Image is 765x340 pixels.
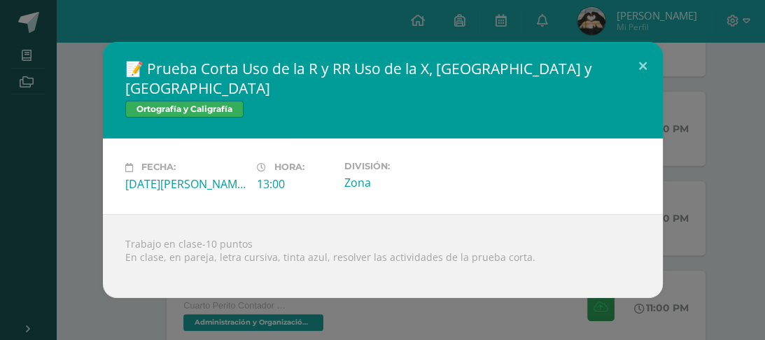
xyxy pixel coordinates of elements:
button: Close (Esc) [623,42,663,90]
span: Fecha: [141,162,176,173]
div: 13:00 [257,176,333,192]
span: Ortografía y Caligrafía [125,101,244,118]
div: [DATE][PERSON_NAME] [125,176,246,192]
div: Trabajo en clase-10 puntos En clase, en pareja, letra cursiva, tinta azul, resolver las actividad... [103,214,663,298]
h2: 📝 Prueba Corta Uso de la R y RR Uso de la X, [GEOGRAPHIC_DATA] y [GEOGRAPHIC_DATA] [125,59,640,98]
label: División: [344,161,465,171]
span: Hora: [274,162,304,173]
div: Zona [344,175,465,190]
